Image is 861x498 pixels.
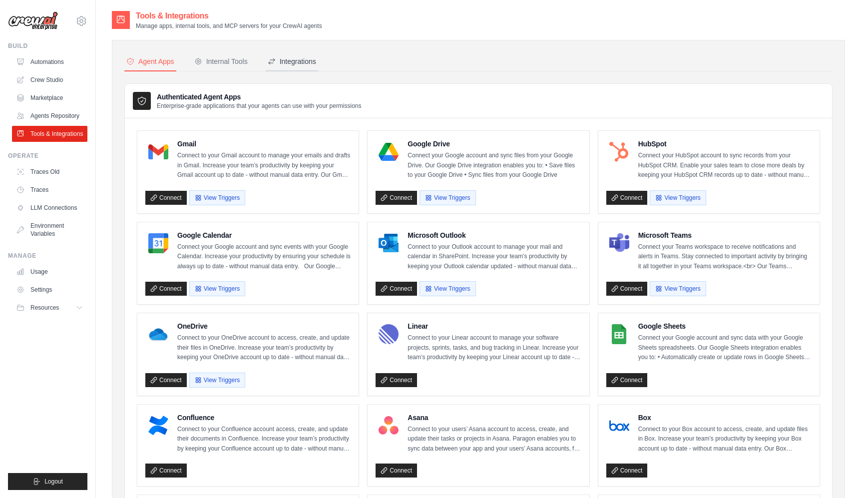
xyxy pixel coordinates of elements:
[650,281,706,296] button: View Triggers
[638,242,812,272] p: Connect your Teams workspace to receive notifications and alerts in Teams. Stay connected to impo...
[8,42,87,50] div: Build
[44,478,63,486] span: Logout
[408,151,581,180] p: Connect your Google account and sync files from your Google Drive. Our Google Drive integration e...
[189,373,245,388] button: View Triggers
[148,233,168,253] img: Google Calendar Logo
[12,200,87,216] a: LLM Connections
[609,233,629,253] img: Microsoft Teams Logo
[379,233,399,253] img: Microsoft Outlook Logo
[8,11,58,30] img: Logo
[157,92,362,102] h3: Authenticated Agent Apps
[408,413,581,423] h4: Asana
[638,425,812,454] p: Connect to your Box account to access, create, and update files in Box. Increase your team’s prod...
[177,413,351,423] h4: Confluence
[8,252,87,260] div: Manage
[408,242,581,272] p: Connect to your Outlook account to manage your mail and calendar in SharePoint. Increase your tea...
[148,416,168,436] img: Confluence Logo
[609,324,629,344] img: Google Sheets Logo
[189,190,245,205] button: View Triggers
[30,304,59,312] span: Resources
[638,413,812,423] h4: Box
[148,324,168,344] img: OneDrive Logo
[408,321,581,331] h4: Linear
[650,190,706,205] button: View Triggers
[157,102,362,110] p: Enterprise-grade applications that your agents can use with your permissions
[177,151,351,180] p: Connect to your Gmail account to manage your emails and drafts in Gmail. Increase your team’s pro...
[8,152,87,160] div: Operate
[638,333,812,363] p: Connect your Google account and sync data with your Google Sheets spreadsheets. Our Google Sheets...
[638,321,812,331] h4: Google Sheets
[145,373,187,387] a: Connect
[408,425,581,454] p: Connect to your users’ Asana account to access, create, and update their tasks or projects in Asa...
[606,191,648,205] a: Connect
[136,10,322,22] h2: Tools & Integrations
[420,281,475,296] button: View Triggers
[266,52,318,71] button: Integrations
[376,282,417,296] a: Connect
[12,164,87,180] a: Traces Old
[177,242,351,272] p: Connect your Google account and sync events with your Google Calendar. Increase your productivity...
[606,464,648,478] a: Connect
[148,142,168,162] img: Gmail Logo
[192,52,250,71] button: Internal Tools
[177,333,351,363] p: Connect to your OneDrive account to access, create, and update their files in OneDrive. Increase ...
[12,218,87,242] a: Environment Variables
[638,151,812,180] p: Connect your HubSpot account to sync records from your HubSpot CRM. Enable your sales team to clo...
[638,139,812,149] h4: HubSpot
[12,282,87,298] a: Settings
[376,373,417,387] a: Connect
[177,321,351,331] h4: OneDrive
[145,464,187,478] a: Connect
[408,139,581,149] h4: Google Drive
[136,22,322,30] p: Manage apps, internal tools, and MCP servers for your CrewAI agents
[268,56,316,66] div: Integrations
[12,126,87,142] a: Tools & Integrations
[189,281,245,296] button: View Triggers
[12,108,87,124] a: Agents Repository
[379,416,399,436] img: Asana Logo
[145,191,187,205] a: Connect
[379,142,399,162] img: Google Drive Logo
[124,52,176,71] button: Agent Apps
[606,282,648,296] a: Connect
[420,190,475,205] button: View Triggers
[12,300,87,316] button: Resources
[408,230,581,240] h4: Microsoft Outlook
[408,333,581,363] p: Connect to your Linear account to manage your software projects, sprints, tasks, and bug tracking...
[638,230,812,240] h4: Microsoft Teams
[609,142,629,162] img: HubSpot Logo
[194,56,248,66] div: Internal Tools
[376,191,417,205] a: Connect
[177,230,351,240] h4: Google Calendar
[606,373,648,387] a: Connect
[376,464,417,478] a: Connect
[145,282,187,296] a: Connect
[12,54,87,70] a: Automations
[609,416,629,436] img: Box Logo
[12,182,87,198] a: Traces
[12,72,87,88] a: Crew Studio
[12,90,87,106] a: Marketplace
[177,139,351,149] h4: Gmail
[177,425,351,454] p: Connect to your Confluence account access, create, and update their documents in Confluence. Incr...
[8,473,87,490] button: Logout
[379,324,399,344] img: Linear Logo
[126,56,174,66] div: Agent Apps
[12,264,87,280] a: Usage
